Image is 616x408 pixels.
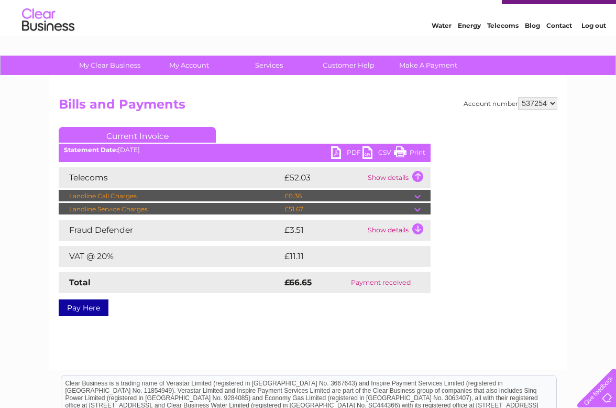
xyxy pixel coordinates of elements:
[282,167,365,188] td: £52.03
[59,246,282,267] td: VAT @ 20%
[59,127,216,143] a: Current Invoice
[305,56,392,75] a: Customer Help
[282,246,404,267] td: £11.11
[59,190,282,202] td: Landline Call Charges
[282,190,414,202] td: £0.36
[69,277,91,287] strong: Total
[331,146,362,162] a: PDF
[59,299,108,316] a: Pay Here
[362,146,394,162] a: CSV
[21,27,75,59] img: logo.png
[464,97,557,110] div: Account number
[365,167,431,188] td: Show details
[525,45,540,52] a: Blog
[59,220,282,241] td: Fraud Defender
[282,203,414,216] td: £51.67
[64,146,118,154] b: Statement Date:
[67,56,153,75] a: My Clear Business
[432,45,452,52] a: Water
[282,220,365,241] td: £3.51
[385,56,471,75] a: Make A Payment
[581,45,606,52] a: Log out
[332,272,431,293] td: Payment received
[546,45,572,52] a: Contact
[59,203,282,216] td: Landline Service Charges
[487,45,519,52] a: Telecoms
[59,167,282,188] td: Telecoms
[226,56,312,75] a: Services
[394,146,425,162] a: Print
[59,97,557,117] h2: Bills and Payments
[365,220,431,241] td: Show details
[59,146,431,154] div: [DATE]
[146,56,233,75] a: My Account
[61,6,556,51] div: Clear Business is a trading name of Verastar Limited (registered in [GEOGRAPHIC_DATA] No. 3667643...
[419,5,491,18] a: 0333 014 3131
[458,45,481,52] a: Energy
[284,277,312,287] strong: £66.65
